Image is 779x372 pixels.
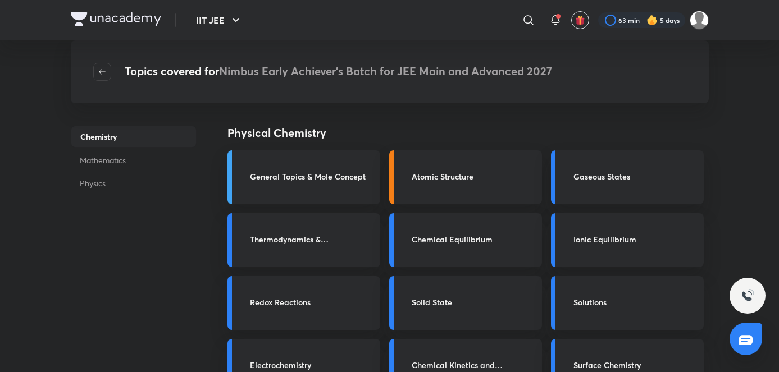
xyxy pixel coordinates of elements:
[646,15,658,26] img: streak
[412,359,535,371] h3: Chemical Kinetics and Radioactivity
[250,233,373,245] h3: Thermodynamics & Thermochemistry
[71,12,161,29] a: Company Logo
[125,63,552,81] h4: Topics covered for
[573,171,697,182] h3: Gaseous States
[250,296,373,308] h3: Redox Reactions
[412,171,535,182] h3: Atomic Structure
[412,296,535,308] h3: Solid State
[573,359,697,371] h3: Surface Chemistry
[71,126,197,148] p: Chemistry
[71,173,197,194] p: Physics
[571,11,589,29] button: avatar
[250,359,373,371] h3: Electrochemistry
[227,125,650,141] h4: Physical Chemistry
[741,289,754,302] img: ttu
[389,150,542,204] a: Atomic Structure
[575,15,585,25] img: avatar
[219,63,552,79] span: Nimbus Early Achiever’s Batch for JEE Main and Advanced 2027
[412,233,535,245] h3: Chemical Equilibrium
[573,233,697,245] h3: Ionic Equilibrium
[227,150,380,204] a: General Topics & Mole Concept
[71,12,161,26] img: Company Logo
[690,11,709,30] img: SUBHRANGSU DAS
[71,150,197,171] p: Mathematics
[189,9,249,31] button: IIT JEE
[573,296,697,308] h3: Solutions
[250,171,373,182] h3: General Topics & Mole Concept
